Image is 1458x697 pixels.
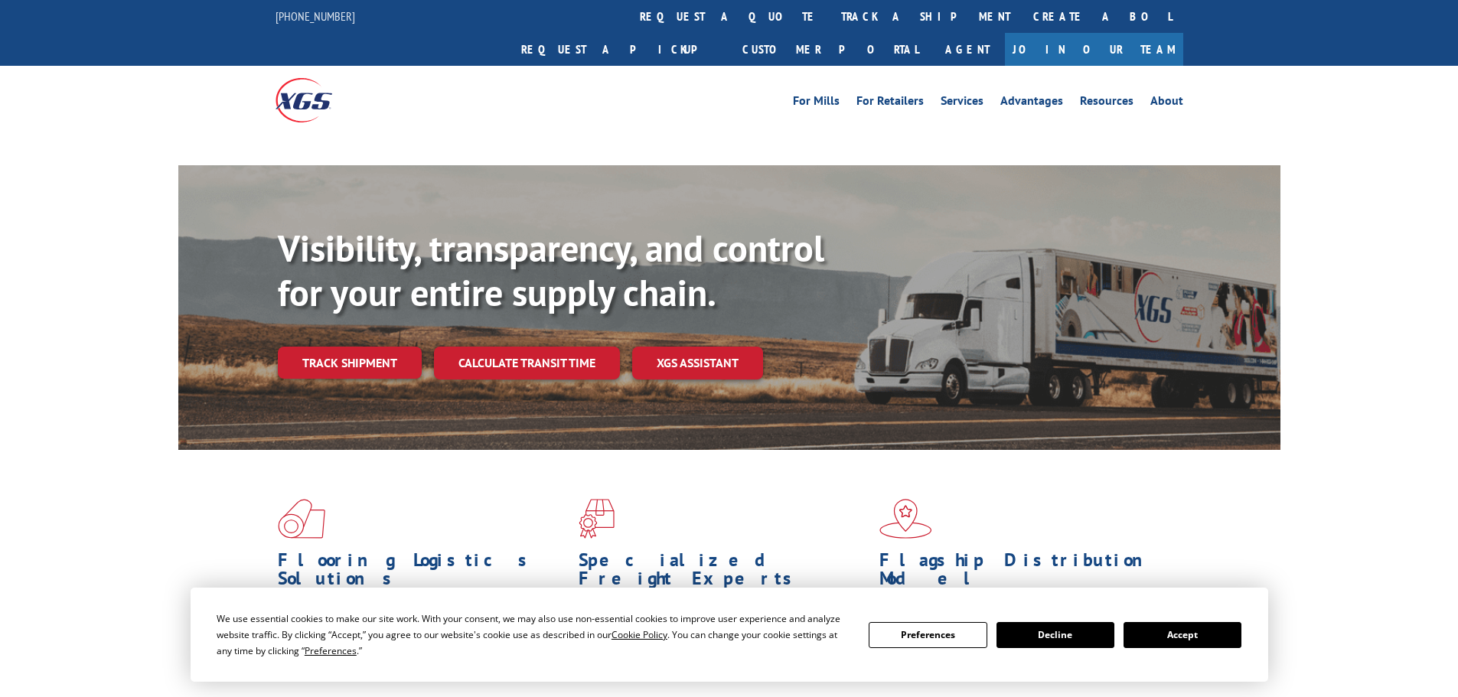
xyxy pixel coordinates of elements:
[305,644,357,657] span: Preferences
[632,347,763,379] a: XGS ASSISTANT
[278,224,824,316] b: Visibility, transparency, and control for your entire supply chain.
[278,551,567,595] h1: Flooring Logistics Solutions
[869,622,987,648] button: Preferences
[579,499,615,539] img: xgs-icon-focused-on-flooring-red
[278,499,325,539] img: xgs-icon-total-supply-chain-intelligence-red
[879,499,932,539] img: xgs-icon-flagship-distribution-model-red
[191,588,1268,682] div: Cookie Consent Prompt
[510,33,731,66] a: Request a pickup
[612,628,667,641] span: Cookie Policy
[1080,95,1133,112] a: Resources
[1005,33,1183,66] a: Join Our Team
[217,611,850,659] div: We use essential cookies to make our site work. With your consent, we may also use non-essential ...
[1150,95,1183,112] a: About
[793,95,840,112] a: For Mills
[996,622,1114,648] button: Decline
[278,347,422,379] a: Track shipment
[1000,95,1063,112] a: Advantages
[731,33,930,66] a: Customer Portal
[941,95,983,112] a: Services
[276,8,355,24] a: [PHONE_NUMBER]
[879,551,1169,595] h1: Flagship Distribution Model
[856,95,924,112] a: For Retailers
[930,33,1005,66] a: Agent
[579,551,868,595] h1: Specialized Freight Experts
[1124,622,1241,648] button: Accept
[434,347,620,379] a: Calculate transit time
